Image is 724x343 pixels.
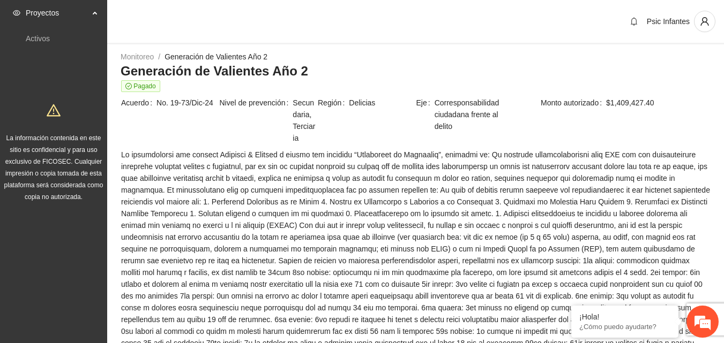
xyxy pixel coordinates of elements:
span: Pagado [121,80,160,92]
a: Generación de Valientes Año 2 [165,52,267,61]
span: / [158,52,160,61]
span: Delicias [349,97,415,109]
button: user [694,11,715,32]
span: Nivel de prevención [220,97,293,144]
span: No. 19-73/Dic-24 [156,97,218,109]
span: Monto autorizado [541,97,606,109]
button: bell [625,13,643,30]
span: check-circle [125,83,132,89]
a: Monitoreo [121,52,154,61]
span: Psic Infantes [647,17,690,26]
span: Eje [416,97,435,132]
span: $1,409,427.40 [606,97,710,109]
span: bell [626,17,642,26]
span: user [695,17,715,26]
div: ¡Hola! [579,312,670,321]
span: Secundaria, Terciaria [293,97,317,144]
span: warning [47,103,61,117]
span: Acuerdo [121,97,156,109]
span: Corresponsabilidad ciudadana frente al delito [435,97,513,132]
h3: Generación de Valientes Año 2 [121,63,711,80]
a: Activos [26,34,50,43]
span: Proyectos [26,2,89,24]
p: ¿Cómo puedo ayudarte? [579,323,670,331]
span: eye [13,9,20,17]
span: La información contenida en este sitio es confidencial y para uso exclusivo de FICOSEC. Cualquier... [4,134,103,201]
span: Región [318,97,349,109]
